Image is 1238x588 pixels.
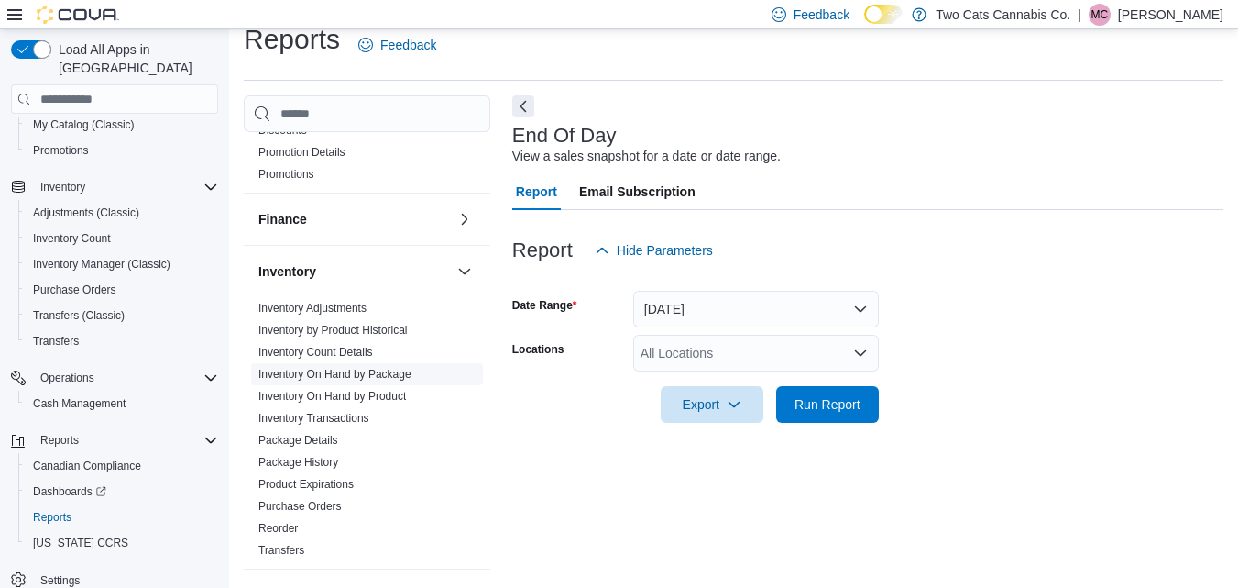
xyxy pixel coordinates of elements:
[258,346,373,359] a: Inventory Count Details
[33,334,79,349] span: Transfers
[26,279,218,301] span: Purchase Orders
[26,279,124,301] a: Purchase Orders
[258,323,408,338] span: Inventory by Product Historical
[512,95,534,117] button: Next
[18,328,225,354] button: Transfers
[33,257,170,272] span: Inventory Manager (Classic)
[258,262,450,281] button: Inventory
[258,262,316,281] h3: Inventory
[258,167,314,182] span: Promotions
[853,346,868,361] button: Open list of options
[258,411,369,426] span: Inventory Transactions
[18,200,225,226] button: Adjustments (Classic)
[258,146,345,159] a: Promotion Details
[258,522,298,535] a: Reorder
[18,251,225,277] button: Inventory Manager (Classic)
[258,433,338,448] span: Package Details
[512,125,617,147] h3: End Of Day
[40,433,79,448] span: Reports
[579,173,696,210] span: Email Subscription
[258,368,411,381] a: Inventory On Hand by Package
[33,308,125,323] span: Transfers (Classic)
[864,24,865,25] span: Dark Mode
[26,305,132,327] a: Transfers (Classic)
[258,455,338,470] span: Package History
[26,506,79,528] a: Reports
[258,500,342,513] a: Purchase Orders
[258,389,406,404] span: Inventory On Hand by Product
[672,386,752,423] span: Export
[258,456,338,469] a: Package History
[26,330,218,352] span: Transfers
[776,386,879,423] button: Run Report
[33,536,128,550] span: [US_STATE] CCRS
[258,477,354,492] span: Product Expirations
[33,231,111,246] span: Inventory Count
[18,303,225,328] button: Transfers (Classic)
[4,174,225,200] button: Inventory
[26,330,86,352] a: Transfers
[40,573,80,588] span: Settings
[33,143,89,158] span: Promotions
[1118,4,1223,26] p: [PERSON_NAME]
[37,6,119,24] img: Cova
[244,21,340,58] h1: Reports
[258,544,304,557] a: Transfers
[26,227,118,250] a: Inventory Count
[244,297,490,569] div: Inventory
[936,4,1070,26] p: Two Cats Cannabis Co.
[26,253,178,275] a: Inventory Manager (Classic)
[1078,4,1081,26] p: |
[512,147,781,166] div: View a sales snapshot for a date or date range.
[33,283,116,297] span: Purchase Orders
[1089,4,1111,26] div: Michael Currie
[258,345,373,360] span: Inventory Count Details
[18,277,225,303] button: Purchase Orders
[26,481,218,503] span: Dashboards
[454,208,476,230] button: Finance
[512,298,577,313] label: Date Range
[794,6,849,24] span: Feedback
[26,393,218,415] span: Cash Management
[18,138,225,163] button: Promotions
[33,429,86,451] button: Reports
[18,530,225,556] button: [US_STATE] CCRS
[33,510,71,525] span: Reports
[258,210,450,228] button: Finance
[258,412,369,425] a: Inventory Transactions
[18,391,225,416] button: Cash Management
[512,342,564,357] label: Locations
[258,478,354,491] a: Product Expirations
[26,455,218,477] span: Canadian Compliance
[258,390,406,403] a: Inventory On Hand by Product
[33,484,106,499] span: Dashboards
[454,261,476,283] button: Inventory
[40,371,94,385] span: Operations
[258,324,408,337] a: Inventory by Product Historical
[26,202,218,224] span: Adjustments (Classic)
[258,434,338,447] a: Package Details
[33,459,141,473] span: Canadian Compliance
[18,226,225,251] button: Inventory Count
[18,505,225,530] button: Reports
[258,145,345,160] span: Promotion Details
[794,395,860,414] span: Run Report
[26,253,218,275] span: Inventory Manager (Classic)
[258,302,367,315] a: Inventory Adjustments
[40,180,85,194] span: Inventory
[258,168,314,181] a: Promotions
[258,210,307,228] h3: Finance
[33,176,93,198] button: Inventory
[516,173,557,210] span: Report
[26,139,96,161] a: Promotions
[661,386,763,423] button: Export
[18,453,225,479] button: Canadian Compliance
[26,139,218,161] span: Promotions
[617,241,713,260] span: Hide Parameters
[51,40,218,77] span: Load All Apps in [GEOGRAPHIC_DATA]
[18,479,225,505] a: Dashboards
[351,27,444,63] a: Feedback
[258,543,304,558] span: Transfers
[33,396,126,411] span: Cash Management
[33,367,102,389] button: Operations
